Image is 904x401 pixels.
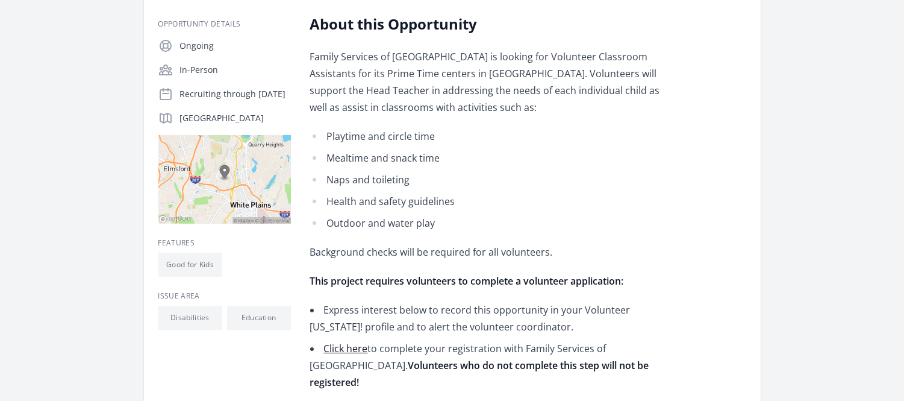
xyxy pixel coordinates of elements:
[158,291,291,301] h3: Issue area
[158,253,222,277] li: Good for Kids
[310,128,662,145] li: Playtime and circle time
[310,274,624,288] span: This project requires volunteers to complete a volunteer application:
[158,135,291,224] img: Map
[310,171,662,188] li: Naps and toileting
[310,340,662,391] li: to complete your registration with Family Services of [GEOGRAPHIC_DATA].
[180,64,291,76] p: In-Person
[180,112,291,124] p: [GEOGRAPHIC_DATA]
[310,193,662,210] li: Health and safety guidelines
[227,306,291,330] li: Education
[310,48,662,116] p: Family Services of [GEOGRAPHIC_DATA] is looking for Volunteer Classroom Assistants for its Prime ...
[180,40,291,52] p: Ongoing
[310,244,662,260] p: Background checks will be required for all volunteers.
[310,215,662,232] li: Outdoor and water play
[324,342,368,355] a: Click here
[310,359,649,389] strong: Volunteers who do not complete this step will not be registered!
[310,302,662,335] li: Express interest below to record this opportunity in your Volunteer [US_STATE]! profile and to al...
[158,19,291,29] h3: Opportunity Details
[158,238,291,248] h3: Features
[310,14,662,34] h2: About this Opportunity
[180,88,291,100] p: Recruiting through [DATE]
[158,306,222,330] li: Disabilities
[310,150,662,166] li: Mealtime and snack time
